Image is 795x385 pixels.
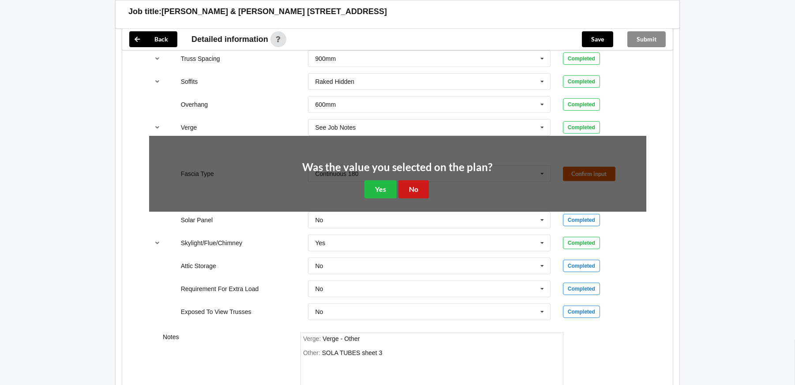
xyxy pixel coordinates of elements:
[563,260,600,272] div: Completed
[149,235,166,251] button: reference-toggle
[563,306,600,318] div: Completed
[315,286,323,292] div: No
[315,78,354,85] div: Raked Hidden
[128,7,161,17] h3: Job title:
[563,214,600,226] div: Completed
[181,124,197,131] label: Verge
[129,31,177,47] button: Back
[315,124,356,131] div: See Job Notes
[303,161,493,174] h2: Was the value you selected on the plan?
[563,98,600,111] div: Completed
[303,335,322,342] span: Verge :
[181,217,213,224] label: Solar Panel
[563,237,600,249] div: Completed
[149,51,166,67] button: reference-toggle
[303,349,322,356] span: Other:
[149,74,166,90] button: reference-toggle
[181,285,259,292] label: Requirement For Extra Load
[563,75,600,88] div: Completed
[191,35,268,43] span: Detailed information
[398,180,429,198] button: No
[315,240,325,246] div: Yes
[563,283,600,295] div: Completed
[181,78,198,85] label: Soffits
[563,52,600,65] div: Completed
[181,239,242,247] label: Skylight/Flue/Chimney
[315,309,323,315] div: No
[563,121,600,134] div: Completed
[582,31,613,47] button: Save
[161,7,387,17] h3: [PERSON_NAME] & [PERSON_NAME] [STREET_ADDRESS]
[181,262,216,269] label: Attic Storage
[315,56,336,62] div: 900mm
[322,335,360,342] div: Verge
[181,101,208,108] label: Overhang
[149,120,166,135] button: reference-toggle
[181,55,220,62] label: Truss Spacing
[315,217,323,223] div: No
[364,180,397,198] button: Yes
[315,263,323,269] div: No
[315,101,336,108] div: 600mm
[181,308,251,315] label: Exposed To View Trusses
[322,349,382,356] div: Other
